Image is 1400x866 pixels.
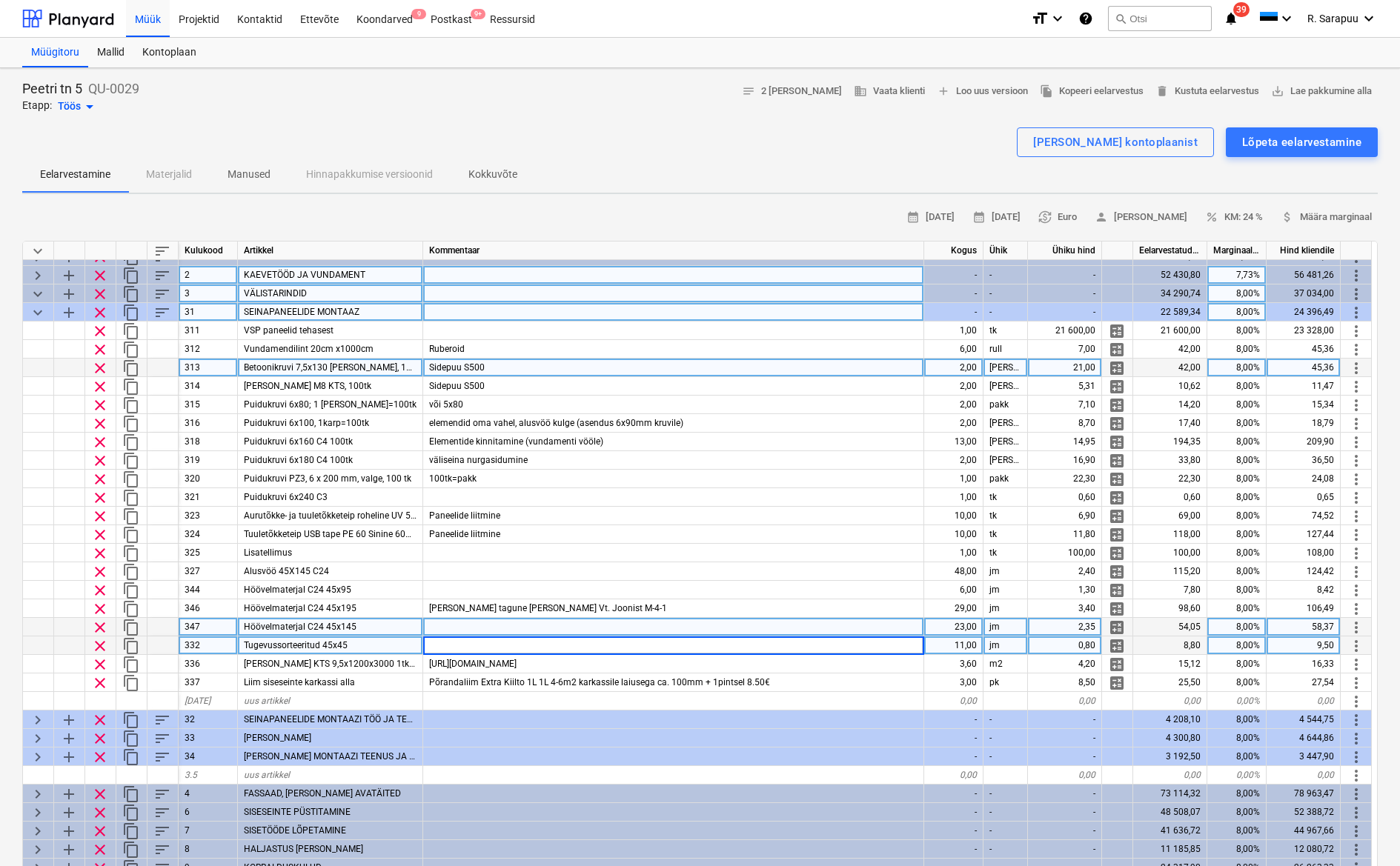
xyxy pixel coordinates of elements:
div: 34 290,74 [1133,284,1207,303]
div: 8,00% [1207,433,1267,451]
span: Halda rea detailset jaotust [1108,526,1126,544]
p: Eelarvestamine [40,167,110,182]
div: 2,35 [1028,618,1102,636]
div: 5,31 [1028,377,1102,396]
div: 8,00% [1207,581,1267,599]
span: [DATE] [972,209,1021,226]
span: Eemalda rida [91,526,109,544]
div: 8,42 [1267,581,1341,599]
div: 8,00% [1207,303,1267,322]
div: 8,00% [1207,507,1267,525]
span: Ahenda kategooria [29,304,47,322]
span: Dubleeri rida [122,396,140,414]
div: Hind kliendile [1267,242,1341,260]
span: Lisa reale alamkategooria [60,267,78,284]
span: Dubleeri rida [122,452,140,470]
div: tk [983,488,1028,507]
div: 22,30 [1028,470,1102,488]
div: 21,00 [1028,359,1102,377]
div: 22,30 [1133,470,1207,488]
div: 2,00 [924,396,983,414]
span: Dubleeri rida [122,341,140,359]
div: 311 [179,322,238,340]
div: [PERSON_NAME] [983,433,1028,451]
div: jm [983,562,1028,581]
div: 8,00% [1207,618,1267,636]
div: 106,49 [1267,599,1341,618]
span: search [1115,13,1127,24]
div: jm [983,599,1028,618]
div: 6,00 [924,340,983,359]
div: 15,34 [1267,396,1341,414]
span: Halda rea detailset jaotust [1108,600,1126,618]
div: Marginaal, % [1207,242,1267,260]
span: Eemalda rida [91,359,109,377]
div: 313 [179,359,238,377]
span: Loo uus versioon [937,83,1028,100]
button: [PERSON_NAME] kontoplaanist [1017,127,1214,157]
span: 9+ [471,9,485,19]
div: 8,00% [1207,451,1267,470]
span: Rohkem toiminguid [1347,600,1365,618]
div: 1,00 [924,544,983,562]
div: 42,00 [1133,340,1207,359]
span: Eemalda rida [91,322,109,340]
div: 11,47 [1267,377,1341,396]
a: Kontoplaan [133,38,205,67]
span: Rohkem toiminguid [1347,526,1365,544]
span: Halda rea detailset jaotust [1108,544,1126,562]
div: 2,00 [924,414,983,433]
div: [PERSON_NAME] [983,359,1028,377]
span: Rohkem toiminguid [1347,452,1365,470]
span: Halda rea detailset jaotust [1108,396,1126,414]
div: 344 [179,581,238,599]
div: [PERSON_NAME] [983,377,1028,396]
span: Eemalda rida [91,433,109,451]
button: Määra marginaal [1275,206,1378,229]
span: Rohkem toiminguid [1347,285,1365,303]
div: 3,40 [1028,599,1102,618]
div: 45,36 [1267,359,1341,377]
span: Eemalda rida [91,544,109,562]
span: Kustuta eelarvestus [1155,83,1259,100]
button: Vaata klienti [848,80,931,103]
div: 1,00 [924,322,983,340]
div: 29,00 [924,599,983,618]
button: Loo uus versioon [931,80,1034,103]
div: 21 600,00 [1133,322,1207,340]
div: 314 [179,377,238,396]
span: Halda rea detailset jaotust [1108,563,1126,581]
div: 45,36 [1267,340,1341,359]
span: Rohkem toiminguid [1347,415,1365,433]
div: 318 [179,433,238,451]
span: Eemalda rida [91,470,109,488]
div: [PERSON_NAME] [983,414,1028,433]
div: 21 600,00 [1028,322,1102,340]
span: Ahenda kõik kategooriad [29,242,47,260]
div: 316 [179,414,238,433]
span: 2 [PERSON_NAME] [742,83,842,100]
span: [DATE] [906,209,955,226]
div: Kommentaar [423,242,924,260]
span: save_alt [1271,84,1284,98]
div: 324 [179,525,238,544]
p: Manused [228,167,271,182]
button: [PERSON_NAME] [1089,206,1193,229]
div: - [924,284,983,303]
span: currency_exchange [1038,210,1052,224]
div: 2,40 [1028,562,1102,581]
div: 8,00% [1207,340,1267,359]
span: Ahenda kategooria [29,285,47,303]
span: Eemalda rida [91,452,109,470]
span: attach_money [1281,210,1294,224]
div: 11,00 [924,636,983,655]
div: 118,00 [1133,525,1207,544]
span: Rohkem toiminguid [1347,341,1365,359]
div: 31 [179,303,238,322]
div: 56 481,26 [1267,266,1341,284]
div: jm [983,636,1028,655]
span: 9 [411,9,426,19]
div: 8,00% [1207,322,1267,340]
div: 8,70 [1028,414,1102,433]
span: Halda rea detailset jaotust [1108,452,1126,470]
